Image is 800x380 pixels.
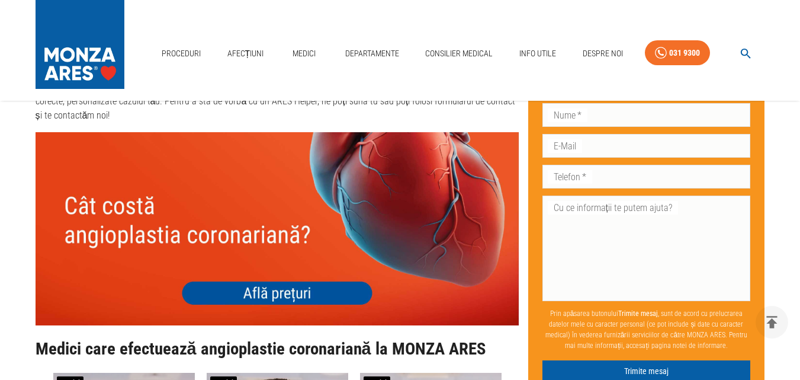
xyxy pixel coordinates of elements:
[645,40,710,66] a: 031 9300
[36,132,519,325] img: Pret angioplastie cu stent
[420,41,497,66] a: Consilier Medical
[285,41,323,66] a: Medici
[340,41,404,66] a: Departamente
[618,309,658,318] b: Trimite mesaj
[756,306,788,339] button: delete
[669,46,700,60] div: 031 9300
[578,41,628,66] a: Despre Noi
[223,41,269,66] a: Afecțiuni
[515,41,561,66] a: Info Utile
[157,41,205,66] a: Proceduri
[36,340,519,359] h2: Medici care efectuează angioplastie coronariană la MONZA ARES
[542,304,751,356] p: Prin apăsarea butonului , sunt de acord cu prelucrarea datelor mele cu caracter personal (ce pot ...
